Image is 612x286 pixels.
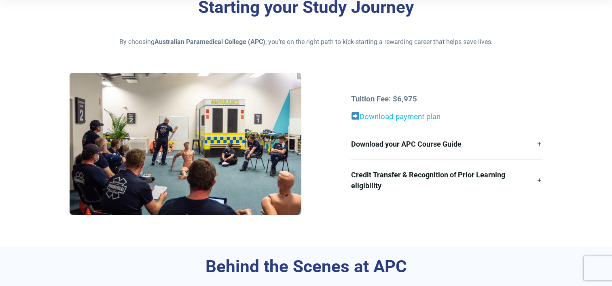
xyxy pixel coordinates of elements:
a: Download your APC Course Guide [351,129,542,159]
a: Credit Transfer & Recognition of Prior Learning eligibility [351,160,542,201]
strong: Tuition Fee: $6,975 [351,95,417,103]
p: By choosing , you’re on the right path to kick-starting a rewarding career that helps save lives. [70,37,543,47]
a: Download payment plan [360,112,440,121]
h3: Behind the Scenes at APC [70,257,543,277]
img: ➡️ [352,112,359,120]
strong: Australian Paramedical College (APC) [155,38,265,46]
